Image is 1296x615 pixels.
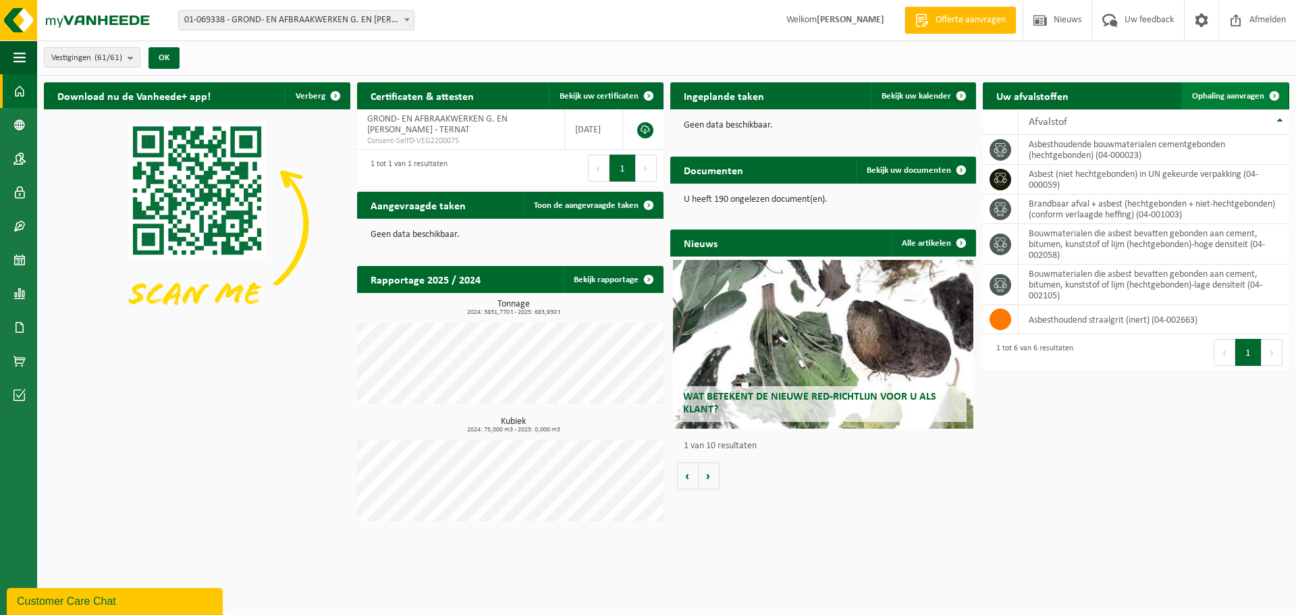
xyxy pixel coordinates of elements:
[560,92,639,101] span: Bekijk uw certificaten
[285,82,349,109] button: Verberg
[1019,265,1289,305] td: bouwmaterialen die asbest bevatten gebonden aan cement, bitumen, kunststof of lijm (hechtgebonden...
[44,82,224,109] h2: Download nu de Vanheede+ app!
[983,82,1082,109] h2: Uw afvalstoffen
[1019,194,1289,224] td: brandbaar afval + asbest (hechtgebonden + niet-hechtgebonden) (conform verlaagde heffing) (04-001...
[296,92,325,101] span: Verberg
[357,82,487,109] h2: Certificaten & attesten
[1214,339,1235,366] button: Previous
[905,7,1016,34] a: Offerte aanvragen
[534,201,639,210] span: Toon de aangevraagde taken
[1181,82,1288,109] a: Ophaling aanvragen
[684,195,963,205] p: U heeft 190 ongelezen document(en).
[683,392,936,415] span: Wat betekent de nieuwe RED-richtlijn voor u als klant?
[565,109,624,150] td: [DATE]
[549,82,662,109] a: Bekijk uw certificaten
[148,47,180,69] button: OK
[588,155,610,182] button: Previous
[684,121,963,130] p: Geen data beschikbaar.
[871,82,975,109] a: Bekijk uw kalender
[371,230,650,240] p: Geen data beschikbaar.
[357,192,479,218] h2: Aangevraagde taken
[1262,339,1282,366] button: Next
[673,260,973,429] a: Wat betekent de nieuwe RED-richtlijn voor u als klant?
[178,10,414,30] span: 01-069338 - GROND- EN AFBRAAKWERKEN G. EN A. DE MEUTER - TERNAT
[684,442,970,451] p: 1 van 10 resultaten
[1019,305,1289,334] td: asbesthoudend straalgrit (inert) (04-002663)
[364,309,664,316] span: 2024: 3831,770 t - 2025: 683,930 t
[670,157,757,183] h2: Documenten
[636,155,657,182] button: Next
[670,230,731,256] h2: Nieuws
[364,300,664,316] h3: Tonnage
[990,338,1073,367] div: 1 tot 6 van 6 resultaten
[1019,224,1289,265] td: bouwmaterialen die asbest bevatten gebonden aan cement, bitumen, kunststof of lijm (hechtgebonden...
[44,47,140,68] button: Vestigingen(61/61)
[1019,135,1289,165] td: asbesthoudende bouwmaterialen cementgebonden (hechtgebonden) (04-000023)
[367,114,508,135] span: GROND- EN AFBRAAKWERKEN G. EN [PERSON_NAME] - TERNAT
[364,153,448,183] div: 1 tot 1 van 1 resultaten
[1235,339,1262,366] button: 1
[856,157,975,184] a: Bekijk uw documenten
[882,92,951,101] span: Bekijk uw kalender
[1192,92,1264,101] span: Ophaling aanvragen
[563,266,662,293] a: Bekijk rapportage
[699,462,720,489] button: Volgende
[94,53,122,62] count: (61/61)
[932,14,1009,27] span: Offerte aanvragen
[891,230,975,257] a: Alle artikelen
[364,417,664,433] h3: Kubiek
[179,11,414,30] span: 01-069338 - GROND- EN AFBRAAKWERKEN G. EN A. DE MEUTER - TERNAT
[867,166,951,175] span: Bekijk uw documenten
[51,48,122,68] span: Vestigingen
[670,82,778,109] h2: Ingeplande taken
[817,15,884,25] strong: [PERSON_NAME]
[357,266,494,292] h2: Rapportage 2025 / 2024
[610,155,636,182] button: 1
[364,427,664,433] span: 2024: 75,000 m3 - 2025: 0,000 m3
[1019,165,1289,194] td: asbest (niet hechtgebonden) in UN gekeurde verpakking (04-000059)
[677,462,699,489] button: Vorige
[367,136,554,146] span: Consent-SelfD-VEG2200075
[523,192,662,219] a: Toon de aangevraagde taken
[44,109,350,339] img: Download de VHEPlus App
[1029,117,1067,128] span: Afvalstof
[7,585,225,615] iframe: chat widget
